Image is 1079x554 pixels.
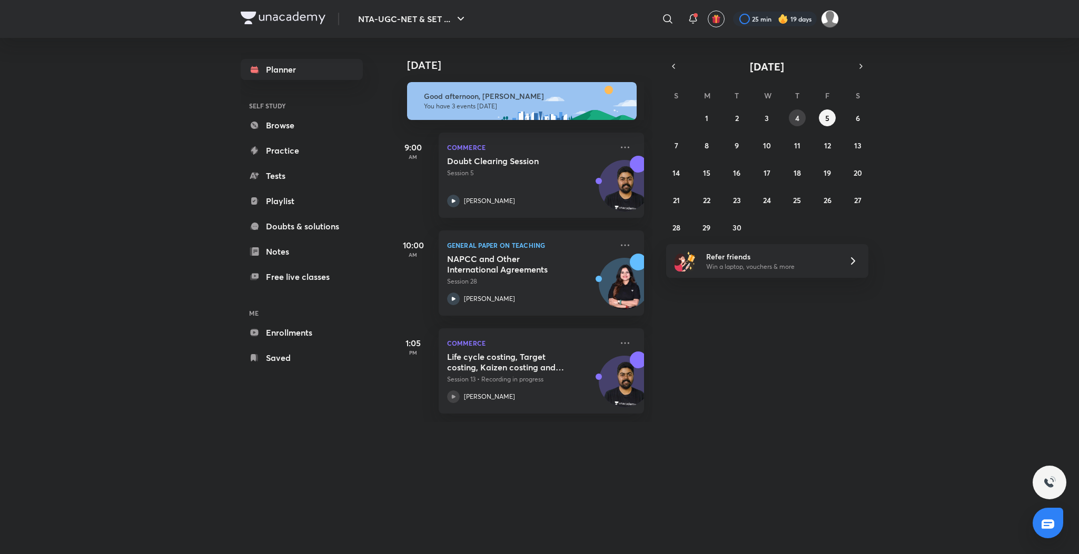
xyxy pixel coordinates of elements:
abbr: September 22, 2025 [703,195,710,205]
p: PM [392,349,434,356]
abbr: Monday [704,90,710,100]
span: [DATE] [750,59,784,74]
abbr: Tuesday [735,90,739,100]
p: Commerce [447,337,612,349]
abbr: September 29, 2025 [702,223,710,233]
button: September 12, 2025 [819,137,836,154]
p: [PERSON_NAME] [464,294,515,304]
button: September 8, 2025 [698,137,715,154]
abbr: September 26, 2025 [824,195,831,205]
button: September 27, 2025 [849,192,866,208]
button: September 19, 2025 [819,164,836,181]
img: Avatar [599,264,650,314]
h6: Good afternoon, [PERSON_NAME] [424,92,627,101]
a: Enrollments [241,322,363,343]
button: September 15, 2025 [698,164,715,181]
button: September 11, 2025 [789,137,806,154]
abbr: September 20, 2025 [854,168,862,178]
button: September 24, 2025 [758,192,775,208]
img: Sakshi Nath [821,10,839,28]
abbr: September 16, 2025 [733,168,740,178]
abbr: September 28, 2025 [672,223,680,233]
button: September 14, 2025 [668,164,685,181]
abbr: September 25, 2025 [793,195,801,205]
img: avatar [711,14,721,24]
h6: ME [241,304,363,322]
abbr: Sunday [674,90,678,100]
abbr: September 11, 2025 [794,140,800,150]
button: September 29, 2025 [698,219,715,236]
img: afternoon [407,82,637,120]
abbr: Saturday [856,90,860,100]
p: Session 5 [447,168,612,178]
h5: Doubt Clearing Session [447,156,578,166]
abbr: September 18, 2025 [794,168,801,178]
p: AM [392,251,434,258]
p: AM [392,154,434,160]
p: [PERSON_NAME] [464,196,515,206]
p: You have 3 events [DATE] [424,102,627,110]
p: [PERSON_NAME] [464,392,515,401]
abbr: September 1, 2025 [705,113,708,123]
abbr: September 21, 2025 [673,195,680,205]
a: Notes [241,241,363,262]
button: September 25, 2025 [789,192,806,208]
abbr: Wednesday [764,90,771,100]
h5: NAPCC and Other International Agreements [447,254,578,275]
button: September 20, 2025 [849,164,866,181]
abbr: September 7, 2025 [675,140,678,150]
abbr: September 3, 2025 [765,113,769,123]
a: Planner [241,59,363,80]
h5: 10:00 [392,239,434,251]
button: September 10, 2025 [758,137,775,154]
abbr: September 6, 2025 [856,113,860,123]
button: avatar [708,11,725,27]
h5: 9:00 [392,141,434,154]
img: Avatar [599,166,650,216]
h4: [DATE] [407,59,655,72]
button: September 1, 2025 [698,109,715,126]
abbr: September 10, 2025 [763,140,771,150]
abbr: September 13, 2025 [854,140,862,150]
button: September 16, 2025 [728,164,745,181]
button: September 18, 2025 [789,164,806,181]
img: ttu [1043,476,1056,489]
abbr: September 19, 2025 [824,168,831,178]
h5: 1:05 [392,337,434,349]
button: September 3, 2025 [758,109,775,126]
h6: SELF STUDY [241,97,363,115]
button: September 7, 2025 [668,137,685,154]
button: September 13, 2025 [849,137,866,154]
button: NTA-UGC-NET & SET ... [352,8,473,29]
p: Session 28 [447,277,612,286]
button: September 28, 2025 [668,219,685,236]
a: Tests [241,165,363,186]
button: September 21, 2025 [668,192,685,208]
a: Practice [241,140,363,161]
button: September 23, 2025 [728,192,745,208]
p: Session 13 • Recording in progress [447,375,612,384]
p: General Paper on Teaching [447,239,612,251]
img: streak [778,14,788,24]
abbr: September 12, 2025 [824,140,831,150]
abbr: September 15, 2025 [703,168,710,178]
button: [DATE] [681,59,854,74]
button: September 4, 2025 [789,109,806,126]
button: September 26, 2025 [819,192,836,208]
abbr: September 9, 2025 [735,140,739,150]
button: September 5, 2025 [819,109,836,126]
abbr: September 23, 2025 [733,195,741,205]
button: September 30, 2025 [728,219,745,236]
img: Company Logo [241,12,325,24]
a: Company Logo [241,12,325,27]
abbr: September 27, 2025 [854,195,862,205]
button: September 6, 2025 [849,109,866,126]
a: Doubts & solutions [241,216,363,237]
h6: Refer friends [706,251,836,262]
abbr: Friday [825,90,829,100]
abbr: September 5, 2025 [825,113,829,123]
abbr: Thursday [795,90,799,100]
abbr: September 14, 2025 [672,168,680,178]
abbr: September 8, 2025 [705,140,709,150]
p: Win a laptop, vouchers & more [706,262,836,271]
